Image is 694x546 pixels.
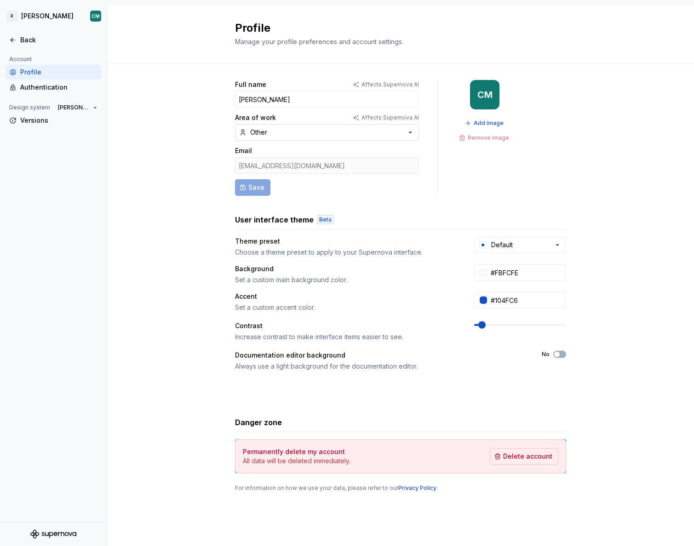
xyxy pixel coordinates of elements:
h3: Danger zone [235,417,282,428]
label: Area of work [235,113,276,122]
h4: Permanently delete my account [243,447,345,456]
label: Email [235,146,252,155]
button: Default [474,237,566,253]
div: Accent [235,292,458,301]
div: Profile [20,68,98,77]
span: Manage your profile preferences and account settings. [235,38,403,45]
p: All data will be deleted immediately. [243,456,350,466]
p: Affects Supernova AI [361,114,419,121]
label: Full name [235,80,266,89]
div: Contrast [235,321,458,330]
div: Always use a light background for the documentation editor. [235,362,525,371]
div: For information on how we use your data, please refer to our . [235,484,566,492]
a: Versions [6,113,101,128]
div: Other [250,128,267,137]
input: #104FC6 [487,292,566,308]
p: Affects Supernova AI [361,81,419,88]
div: Choose a theme preset to apply to your Supernova interface. [235,248,458,257]
a: Privacy Policy [398,484,436,491]
div: Background [235,264,458,273]
div: R [6,11,17,22]
span: [PERSON_NAME] [58,104,90,111]
div: Theme preset [235,237,458,246]
input: #FFFFFF [487,264,566,281]
div: Design system [6,102,54,113]
h3: User interface theme [235,214,314,225]
div: [PERSON_NAME] [21,11,74,21]
div: Authentication [20,83,98,92]
label: No [542,351,550,358]
svg: Supernova Logo [30,529,76,539]
button: R[PERSON_NAME]CM [2,6,105,26]
span: Add image [474,119,504,127]
div: Beta [317,215,333,224]
div: Documentation editor background [235,351,525,360]
div: Back [20,35,98,45]
div: Account [6,54,35,65]
div: Set a custom accent color. [235,303,458,312]
span: Delete account [503,452,552,461]
div: Increase contrast to make interface items easier to see. [235,332,458,341]
button: Delete account [490,448,558,465]
h2: Profile [235,21,555,35]
button: Add image [462,117,508,130]
div: Versions [20,116,98,125]
div: Set a custom main background color. [235,275,458,284]
a: Profile [6,65,101,80]
div: CM [92,12,100,20]
a: Back [6,33,101,47]
div: Default [491,240,513,250]
a: Authentication [6,80,101,95]
div: CM [477,91,493,98]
